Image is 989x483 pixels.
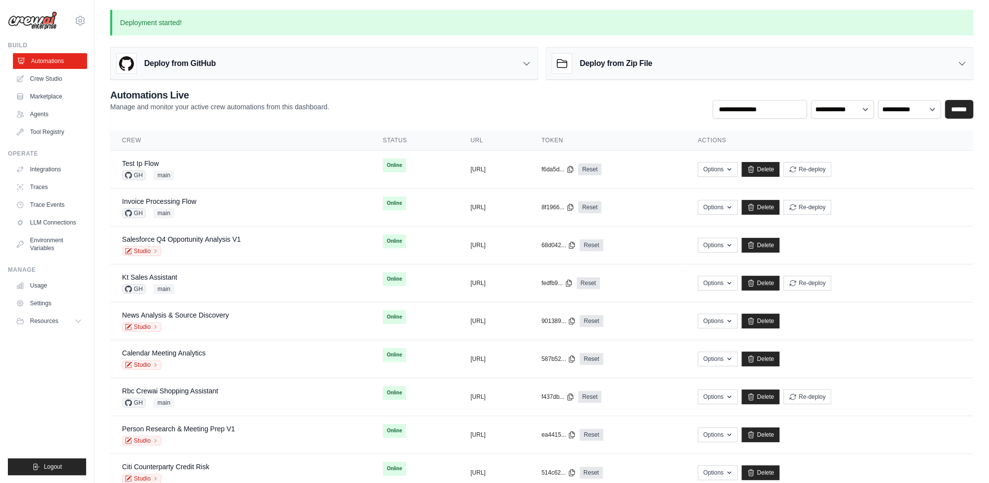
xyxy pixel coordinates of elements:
button: 587b52... [541,355,576,363]
p: Deployment started! [110,10,973,35]
a: Trace Events [12,197,86,213]
a: Test Ip Flow [122,160,159,167]
button: Resources [12,313,86,329]
th: Actions [686,130,973,151]
span: main [154,208,174,218]
a: Traces [12,179,86,195]
div: Operate [8,150,86,158]
button: fedfb9... [541,279,572,287]
button: Re-deploy [783,162,831,177]
a: Studio [122,246,161,256]
button: Options [698,465,738,480]
a: Rbc Crewai Shopping Assistant [122,387,218,395]
span: Logout [44,463,62,471]
a: Reset [580,353,603,365]
a: Marketplace [12,89,86,104]
th: Token [529,130,686,151]
img: GitHub Logo [117,54,136,73]
button: f6da5d... [541,165,574,173]
a: Citi Counterparty Credit Risk [122,463,209,471]
a: Kt Sales Assistant [122,273,177,281]
span: main [154,170,174,180]
a: Reset [578,391,601,403]
a: Settings [12,295,86,311]
span: Online [383,196,406,210]
a: Integrations [12,161,86,177]
a: Studio [122,360,161,370]
button: Options [698,314,738,328]
span: GH [122,170,146,180]
a: Delete [742,200,779,215]
a: Delete [742,352,779,366]
button: Options [698,238,738,253]
h2: Automations Live [110,88,329,102]
span: Resources [30,317,58,325]
a: Delete [742,162,779,177]
a: Environment Variables [12,232,86,256]
button: f437db... [541,393,574,401]
img: Logo [8,11,57,30]
span: Online [383,272,406,286]
span: Online [383,310,406,324]
button: Options [698,162,738,177]
a: Delete [742,465,779,480]
a: Reset [578,201,601,213]
span: Online [383,386,406,400]
a: Studio [122,322,161,332]
button: ea4415... [541,431,576,439]
h3: Deploy from GitHub [144,58,216,69]
button: Options [698,427,738,442]
a: Studio [122,436,161,446]
button: Options [698,276,738,290]
a: Reset [577,277,600,289]
a: Delete [742,276,779,290]
span: Online [383,234,406,248]
a: Automations [13,53,87,69]
th: URL [459,130,529,151]
button: Options [698,389,738,404]
a: Delete [742,314,779,328]
p: Manage and monitor your active crew automations from this dashboard. [110,102,329,112]
button: Re-deploy [783,276,831,290]
span: GH [122,284,146,294]
a: Reset [578,163,601,175]
a: Calendar Meeting Analytics [122,349,206,357]
a: Delete [742,389,779,404]
h3: Deploy from Zip File [580,58,652,69]
a: Delete [742,427,779,442]
div: Build [8,41,86,49]
th: Crew [110,130,371,151]
span: GH [122,208,146,218]
a: Reset [580,467,603,479]
span: Online [383,159,406,172]
a: LLM Connections [12,215,86,230]
button: 8f1966... [541,203,574,211]
a: Person Research & Meeting Prep V1 [122,425,235,433]
th: Status [371,130,459,151]
button: Re-deploy [783,200,831,215]
button: Logout [8,458,86,475]
button: Re-deploy [783,389,831,404]
button: 514c62... [541,469,575,477]
a: Invoice Processing Flow [122,197,196,205]
a: Usage [12,278,86,293]
a: Reset [580,429,603,441]
span: Online [383,348,406,362]
a: Reset [580,315,603,327]
button: 68d042... [541,241,576,249]
button: Options [698,352,738,366]
a: Delete [742,238,779,253]
a: Tool Registry [12,124,86,140]
a: Crew Studio [12,71,86,87]
a: Agents [12,106,86,122]
a: News Analysis & Source Discovery [122,311,229,319]
span: main [154,284,174,294]
a: Reset [580,239,603,251]
span: main [154,398,174,408]
span: GH [122,398,146,408]
div: Manage [8,266,86,274]
span: Online [383,462,406,476]
span: Online [383,424,406,438]
a: Salesforce Q4 Opportunity Analysis V1 [122,235,241,243]
button: Options [698,200,738,215]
